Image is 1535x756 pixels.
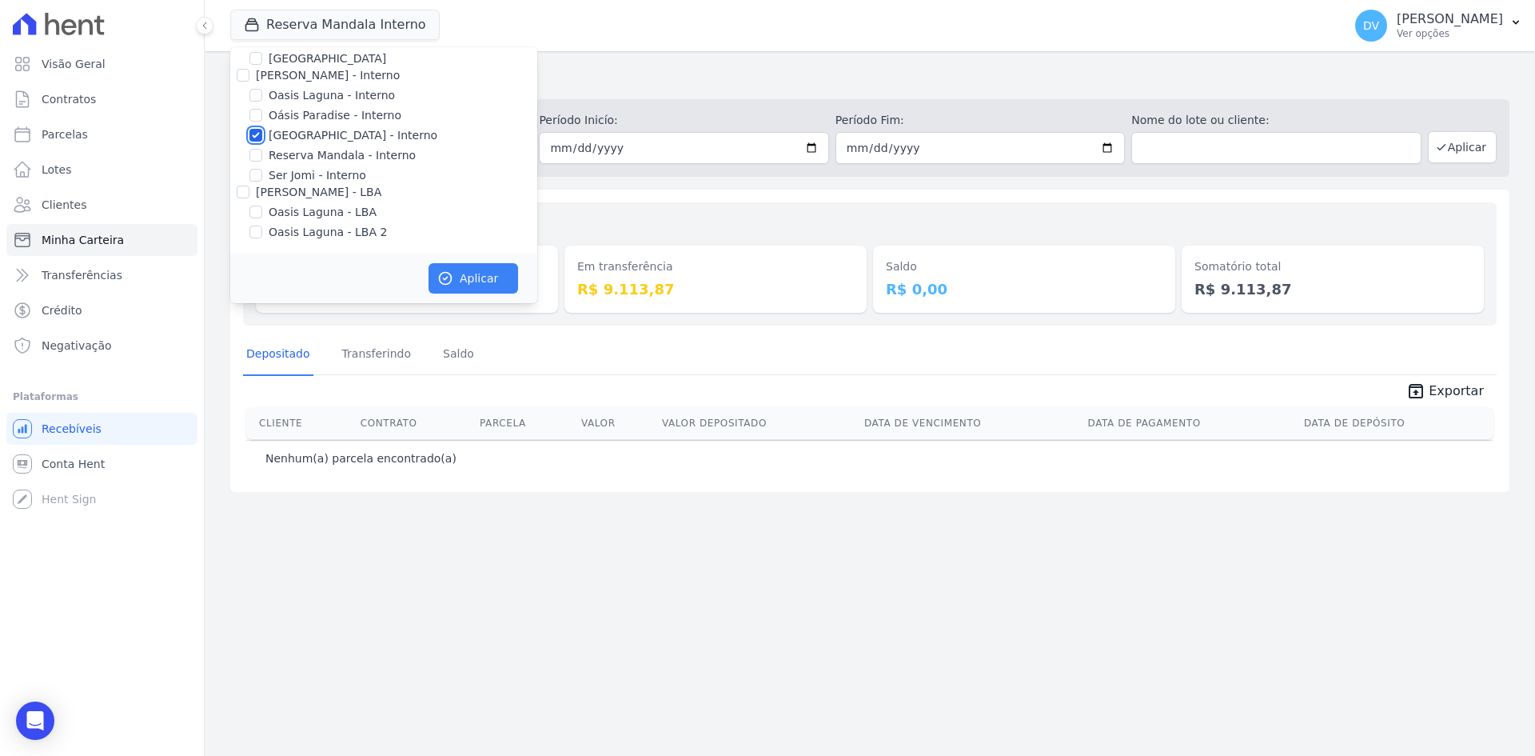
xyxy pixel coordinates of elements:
[269,147,416,164] label: Reserva Mandala - Interno
[575,407,656,439] th: Valor
[13,387,191,406] div: Plataformas
[256,186,381,198] label: [PERSON_NAME] - LBA
[1393,382,1497,404] a: unarchive Exportar
[269,107,401,124] label: Oásis Paradise - Interno
[269,127,437,144] label: [GEOGRAPHIC_DATA] - Interno
[6,413,197,445] a: Recebíveis
[6,259,197,291] a: Transferências
[42,338,112,354] span: Negativação
[1428,131,1497,163] button: Aplicar
[269,167,366,184] label: Ser Jomi - Interno
[256,69,400,82] label: [PERSON_NAME] - Interno
[1429,382,1484,401] span: Exportar
[243,334,313,376] a: Depositado
[42,421,102,437] span: Recebíveis
[339,334,415,376] a: Transferindo
[1194,258,1471,275] dt: Somatório total
[886,258,1162,275] dt: Saldo
[858,407,1082,439] th: Data de Vencimento
[42,302,82,318] span: Crédito
[539,112,828,129] label: Período Inicío:
[1363,20,1379,31] span: DV
[42,197,86,213] span: Clientes
[1406,382,1425,401] i: unarchive
[1397,27,1503,40] p: Ver opções
[42,456,105,472] span: Conta Hent
[16,702,54,740] div: Open Intercom Messenger
[1082,407,1298,439] th: Data de Pagamento
[835,112,1125,129] label: Período Fim:
[1194,278,1471,300] dd: R$ 9.113,87
[42,91,96,107] span: Contratos
[6,83,197,115] a: Contratos
[269,50,386,67] label: [GEOGRAPHIC_DATA]
[656,407,858,439] th: Valor Depositado
[269,224,387,241] label: Oasis Laguna - LBA 2
[6,48,197,80] a: Visão Geral
[1342,3,1535,48] button: DV [PERSON_NAME] Ver opções
[42,56,106,72] span: Visão Geral
[6,189,197,221] a: Clientes
[6,448,197,480] a: Conta Hent
[42,126,88,142] span: Parcelas
[6,154,197,186] a: Lotes
[42,267,122,283] span: Transferências
[6,118,197,150] a: Parcelas
[42,162,72,178] span: Lotes
[1131,112,1421,129] label: Nome do lote ou cliente:
[230,10,440,40] button: Reserva Mandala Interno
[354,407,473,439] th: Contrato
[473,407,575,439] th: Parcela
[6,294,197,326] a: Crédito
[269,87,395,104] label: Oasis Laguna - Interno
[6,330,197,362] a: Negativação
[440,334,477,376] a: Saldo
[577,258,854,275] dt: Em transferência
[265,450,457,466] p: Nenhum(a) parcela encontrado(a)
[1397,11,1503,27] p: [PERSON_NAME]
[246,407,354,439] th: Cliente
[269,204,377,221] label: Oasis Laguna - LBA
[42,232,124,248] span: Minha Carteira
[577,278,854,300] dd: R$ 9.113,87
[1298,407,1493,439] th: Data de Depósito
[886,278,1162,300] dd: R$ 0,00
[6,224,197,256] a: Minha Carteira
[230,64,1509,93] h2: Minha Carteira
[429,263,518,294] button: Aplicar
